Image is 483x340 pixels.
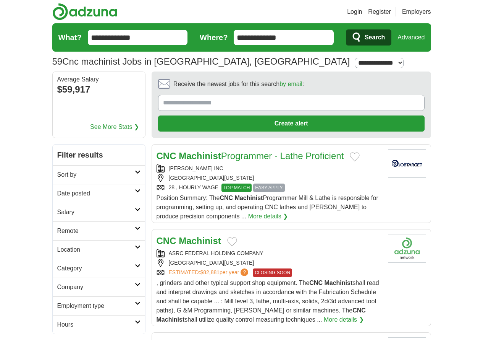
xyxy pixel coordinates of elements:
[397,30,425,45] a: Advanced
[157,151,344,161] a: CNC MachinistProgrammer - Lathe Proficient
[157,280,379,323] span: , grinders and other typical support shop equipment. The shall read and interpret drawings and sk...
[402,7,431,16] a: Employers
[53,259,145,278] a: Category
[253,184,284,192] span: EASY APPLY
[346,29,391,46] button: Search
[157,151,176,161] strong: CNC
[173,80,304,89] span: Receive the newest jobs for this search :
[241,268,248,276] span: ?
[57,170,135,179] h2: Sort by
[53,184,145,203] a: Date posted
[309,280,323,286] strong: CNC
[157,195,378,220] span: Position Summary: The Programmer Mill & Lathe is responsible for programming, setting up, and ope...
[52,55,63,68] span: 59
[57,245,135,254] h2: Location
[179,236,221,246] strong: Machinist
[57,76,141,83] div: Average Salary
[58,32,82,43] label: What?
[248,212,288,221] a: More details ❯
[253,268,292,277] span: CLOSING SOON
[350,152,360,161] button: Add to favorite jobs
[157,259,382,267] div: [GEOGRAPHIC_DATA][US_STATE]
[53,278,145,296] a: Company
[57,320,135,329] h2: Hours
[352,307,366,314] strong: CNC
[169,268,250,277] a: ESTIMATED:$82,881per year?
[57,208,135,217] h2: Salary
[365,30,385,45] span: Search
[57,301,135,311] h2: Employment type
[158,116,425,132] button: Create alert
[57,83,141,96] div: $59,917
[200,32,228,43] label: Where?
[388,149,426,178] img: Company logo
[157,174,382,182] div: [GEOGRAPHIC_DATA][US_STATE]
[57,189,135,198] h2: Date posted
[368,7,391,16] a: Register
[53,240,145,259] a: Location
[57,226,135,236] h2: Remote
[53,296,145,315] a: Employment type
[157,184,382,192] div: 28 , HOURLY WAGE
[53,315,145,334] a: Hours
[53,203,145,221] a: Salary
[157,249,382,257] div: ASRC FEDERAL HOLDING COMPANY
[52,56,350,67] h1: Cnc machinist Jobs in [GEOGRAPHIC_DATA], [GEOGRAPHIC_DATA]
[347,7,362,16] a: Login
[324,280,352,286] strong: Machinist
[279,81,302,87] a: by email
[227,237,237,246] button: Add to favorite jobs
[157,236,221,246] a: CNC Machinist
[388,234,426,263] img: Company logo
[57,264,135,273] h2: Category
[157,236,176,246] strong: CNC
[53,165,145,184] a: Sort by
[53,221,145,240] a: Remote
[57,283,135,292] h2: Company
[53,145,145,165] h2: Filter results
[179,151,221,161] strong: Machinist
[235,195,263,201] strong: Machinist
[52,3,117,20] img: Adzuna logo
[90,122,139,132] a: See More Stats ❯
[157,316,185,323] strong: Machinist
[221,184,252,192] span: TOP MATCH
[220,195,233,201] strong: CNC
[324,315,364,324] a: More details ❯
[200,269,220,275] span: $82,881
[157,164,382,172] div: [PERSON_NAME] INC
